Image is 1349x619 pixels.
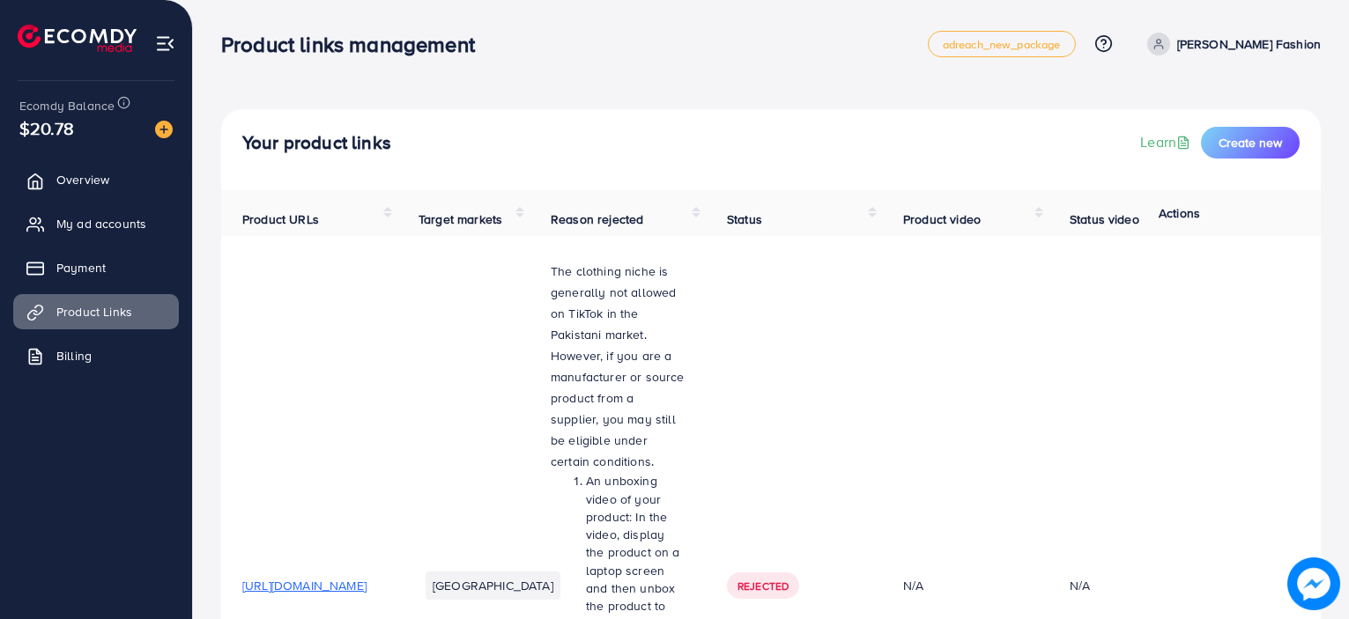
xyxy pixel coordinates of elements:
[13,338,179,373] a: Billing
[242,210,319,228] span: Product URLs
[943,39,1061,50] span: adreach_new_package
[155,33,175,54] img: menu
[1219,134,1282,151] span: Create new
[56,259,106,276] span: Payment
[56,171,109,188] span: Overview
[56,347,92,365] span: Billing
[242,577,367,594] span: [URL][DOMAIN_NAME]
[426,571,560,600] li: [GEOGRAPHIC_DATA]
[18,25,137,52] img: logo
[903,577,1027,594] div: N/A
[928,31,1076,57] a: adreach_new_package
[903,210,981,228] span: Product video
[1201,127,1300,158] button: Create new
[1140,132,1194,152] a: Learn
[221,32,489,57] h3: Product links management
[13,206,179,241] a: My ad accounts
[19,115,74,141] span: $20.78
[13,162,179,197] a: Overview
[551,210,643,228] span: Reason rejected
[727,210,762,228] span: Status
[1287,557,1340,610] img: image
[1177,33,1321,55] p: [PERSON_NAME] Fashion
[19,97,115,114] span: Ecomdy Balance
[419,210,502,228] span: Target markets
[242,132,391,154] h4: Your product links
[1159,204,1200,222] span: Actions
[56,303,132,321] span: Product Links
[1070,577,1090,594] div: N/A
[738,578,789,593] span: Rejected
[1140,33,1321,55] a: [PERSON_NAME] Fashion
[13,250,179,285] a: Payment
[1070,210,1139,228] span: Status video
[56,215,146,232] span: My ad accounts
[551,262,685,470] span: The clothing niche is generally not allowed on TikTok in the Pakistani market. However, if you ar...
[155,121,173,138] img: image
[13,294,179,329] a: Product Links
